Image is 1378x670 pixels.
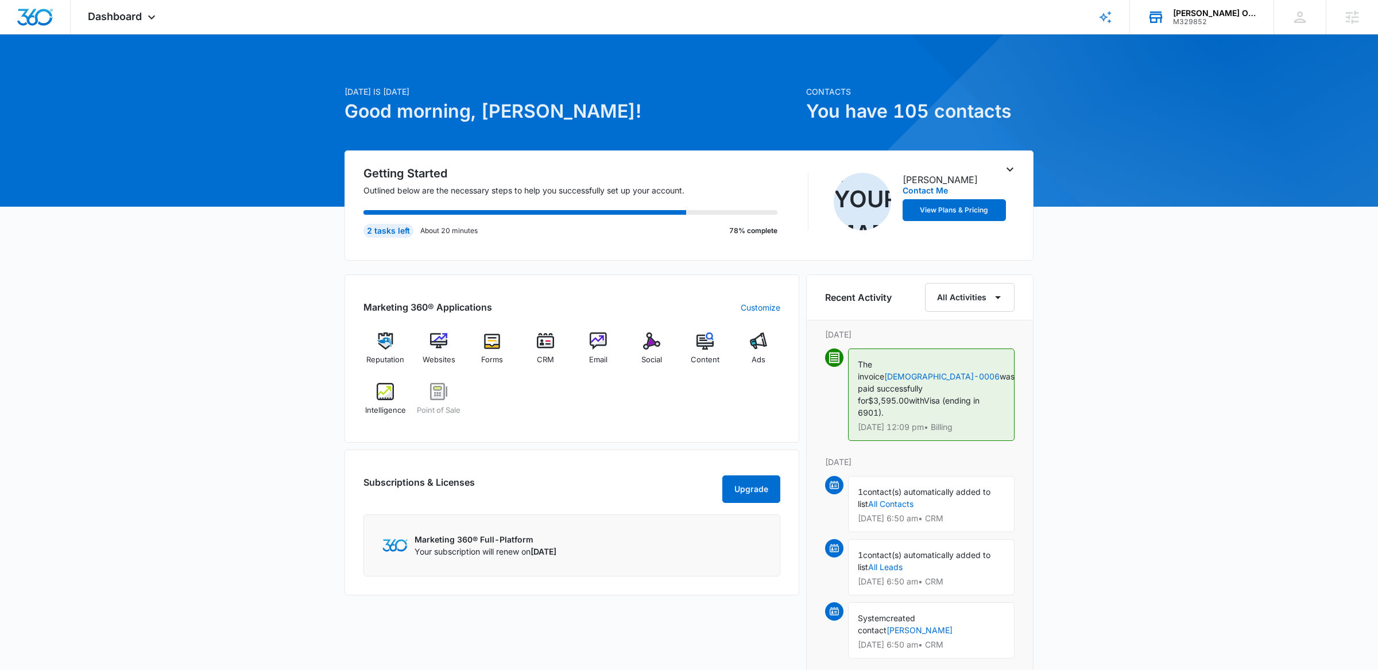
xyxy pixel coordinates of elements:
[481,354,503,366] span: Forms
[363,224,413,238] div: 2 tasks left
[825,291,892,304] h6: Recent Activity
[858,578,1005,586] p: [DATE] 6:50 am • CRM
[1173,9,1257,18] div: account name
[858,514,1005,522] p: [DATE] 6:50 am • CRM
[868,562,903,572] a: All Leads
[806,98,1033,125] h1: You have 105 contacts
[691,354,719,366] span: Content
[365,405,406,416] span: Intelligence
[834,173,891,230] img: Your Marketing Consultant Team
[641,354,662,366] span: Social
[363,475,475,498] h2: Subscriptions & Licenses
[858,487,990,509] span: contact(s) automatically added to list
[1003,162,1017,176] button: Toggle Collapse
[344,86,799,98] p: [DATE] is [DATE]
[722,475,780,503] button: Upgrade
[589,354,607,366] span: Email
[363,184,792,196] p: Outlined below are the necessary steps to help you successfully set up your account.
[363,165,792,182] h2: Getting Started
[903,199,1006,221] button: View Plans & Pricing
[858,423,1005,431] p: [DATE] 12:09 pm • Billing
[825,456,1015,468] p: [DATE]
[470,332,514,374] a: Forms
[741,301,780,313] a: Customize
[415,545,556,557] p: Your subscription will renew on
[523,332,567,374] a: CRM
[382,539,408,551] img: Marketing 360 Logo
[363,332,408,374] a: Reputation
[423,354,455,366] span: Websites
[415,533,556,545] p: Marketing 360® Full-Platform
[806,86,1033,98] p: Contacts
[366,354,404,366] span: Reputation
[576,332,621,374] a: Email
[868,499,913,509] a: All Contacts
[858,550,990,572] span: contact(s) automatically added to list
[909,396,924,405] span: with
[868,396,909,405] span: $3,595.00
[417,332,461,374] a: Websites
[858,371,1015,405] span: was paid successfully for
[417,383,461,424] a: Point of Sale
[858,359,884,381] span: The invoice
[1173,18,1257,26] div: account id
[858,487,863,497] span: 1
[729,226,777,236] p: 78% complete
[903,173,978,187] p: [PERSON_NAME]
[420,226,478,236] p: About 20 minutes
[531,547,556,556] span: [DATE]
[752,354,765,366] span: Ads
[858,641,1005,649] p: [DATE] 6:50 am • CRM
[903,187,948,195] button: Contact Me
[925,283,1015,312] button: All Activities
[858,613,886,623] span: System
[683,332,727,374] a: Content
[344,98,799,125] h1: Good morning, [PERSON_NAME]!
[858,550,863,560] span: 1
[858,613,915,635] span: created contact
[363,300,492,314] h2: Marketing 360® Applications
[825,328,1015,340] p: [DATE]
[736,332,780,374] a: Ads
[630,332,674,374] a: Social
[417,405,460,416] span: Point of Sale
[537,354,554,366] span: CRM
[88,10,142,22] span: Dashboard
[363,383,408,424] a: Intelligence
[884,371,1000,381] a: [DEMOGRAPHIC_DATA]-0006
[887,625,953,635] a: [PERSON_NAME]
